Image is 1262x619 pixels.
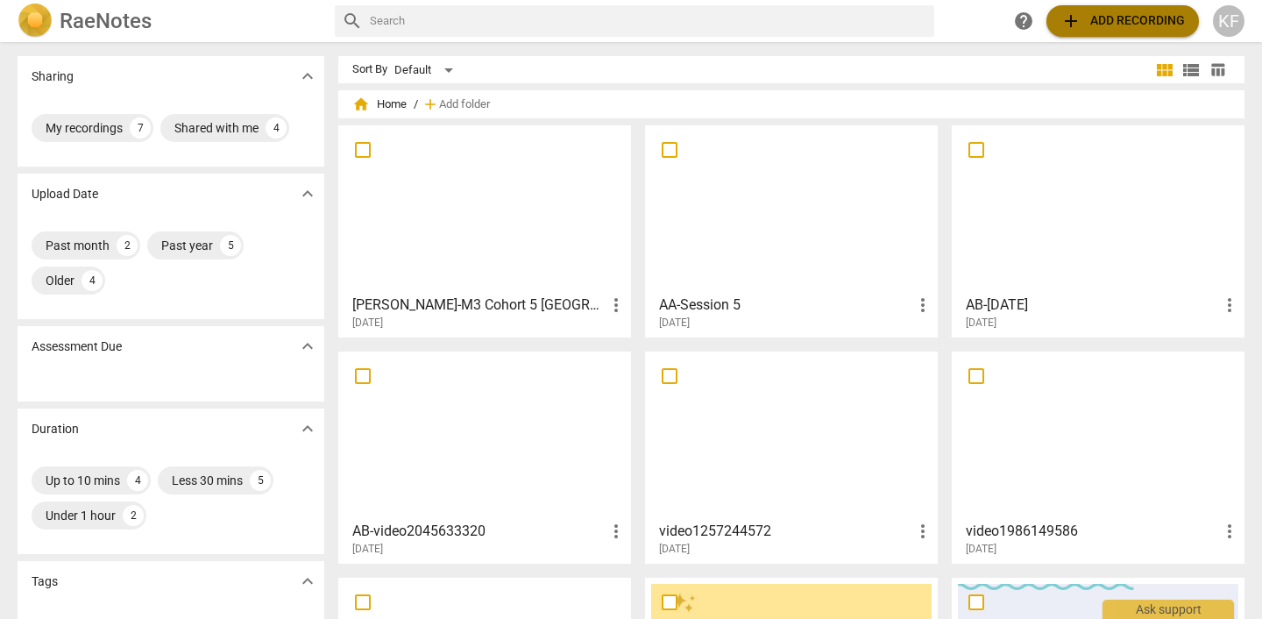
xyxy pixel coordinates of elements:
h3: Katie Frazer-M3 Cohort 5 Spain 2025 [352,295,606,316]
span: view_module [1154,60,1175,81]
p: Upload Date [32,185,98,203]
div: 5 [220,235,241,256]
div: 7 [130,117,151,139]
div: Less 30 mins [172,472,243,489]
p: Assessment Due [32,338,122,356]
a: AB-video2045633320[DATE] [344,358,625,556]
span: table_chart [1209,61,1226,78]
div: Default [394,56,459,84]
span: [DATE] [966,542,996,557]
span: expand_more [297,418,318,439]
button: Show more [294,333,321,359]
a: AB-[DATE][DATE] [958,132,1238,330]
span: add [1060,11,1081,32]
div: 5 [250,470,271,491]
button: Show more [294,568,321,594]
div: 4 [266,117,287,139]
span: more_vert [912,295,933,316]
span: expand_more [297,336,318,357]
span: Add folder [439,98,490,111]
span: expand_more [297,571,318,592]
h2: RaeNotes [60,9,152,33]
div: Under 1 hour [46,507,116,524]
a: [PERSON_NAME]-M3 Cohort 5 [GEOGRAPHIC_DATA] 2025[DATE] [344,132,625,330]
a: video1986149586[DATE] [958,358,1238,556]
button: KF [1213,5,1244,37]
span: more_vert [606,295,627,316]
div: Past year [161,237,213,254]
span: [DATE] [966,316,996,331]
button: List view [1178,57,1204,83]
button: Show more [294,181,321,207]
button: Tile view [1152,57,1178,83]
h3: AA-Session 5 [659,295,912,316]
span: search [342,11,363,32]
span: home [352,96,370,113]
span: expand_more [297,183,318,204]
input: Search [370,7,927,35]
div: Past month [46,237,110,254]
span: more_vert [606,521,627,542]
p: Sharing [32,68,74,86]
div: Older [46,272,74,289]
img: Logo [18,4,53,39]
div: Sort By [352,63,387,76]
div: My recordings [46,119,123,137]
span: [DATE] [352,542,383,557]
div: Up to 10 mins [46,472,120,489]
span: [DATE] [659,542,690,557]
span: Home [352,96,407,113]
a: LogoRaeNotes [18,4,321,39]
button: Show more [294,63,321,89]
span: more_vert [1219,295,1240,316]
div: 2 [123,505,144,526]
div: Shared with me [174,119,259,137]
a: video1257244572[DATE] [651,358,932,556]
span: / [414,98,418,111]
span: expand_more [297,66,318,87]
div: 4 [127,470,148,491]
button: Upload [1046,5,1199,37]
button: Show more [294,416,321,442]
span: add [422,96,439,113]
div: Ask support [1102,600,1234,619]
span: [DATE] [659,316,690,331]
h3: AB-video2045633320 [352,521,606,542]
h3: video1986149586 [966,521,1219,542]
span: more_vert [1219,521,1240,542]
button: Table view [1204,57,1230,83]
span: view_list [1180,60,1202,81]
span: more_vert [912,521,933,542]
p: Duration [32,420,79,438]
span: help [1013,11,1034,32]
p: Tags [32,573,58,591]
a: AA-Session 5[DATE] [651,132,932,330]
h3: AB-Tue 8 Jul [966,295,1219,316]
span: [DATE] [352,316,383,331]
div: 4 [82,270,103,291]
h3: video1257244572 [659,521,912,542]
span: Add recording [1060,11,1185,32]
a: Help [1008,5,1039,37]
div: 2 [117,235,138,256]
